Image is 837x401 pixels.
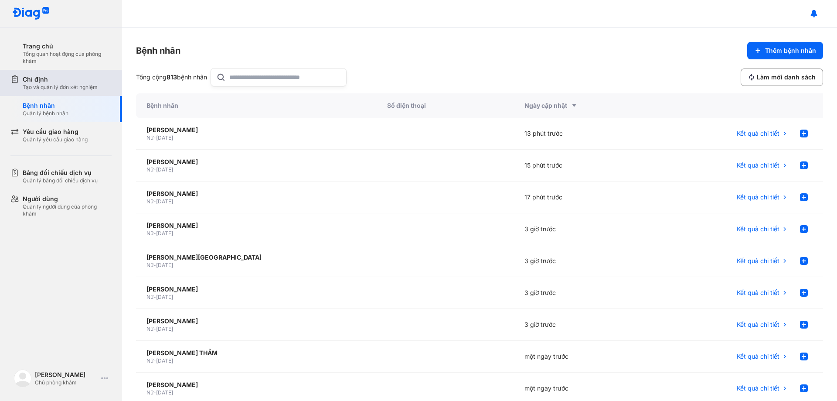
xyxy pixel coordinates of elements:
[136,93,377,118] div: Bệnh nhân
[146,198,153,205] span: Nữ
[146,380,366,389] div: [PERSON_NAME]
[156,198,173,205] span: [DATE]
[23,84,98,91] div: Tạo và quản lý đơn xét nghiệm
[23,168,98,177] div: Bảng đối chiếu dịch vụ
[23,136,88,143] div: Quản lý yêu cầu giao hàng
[156,357,173,364] span: [DATE]
[23,75,98,84] div: Chỉ định
[146,357,153,364] span: Nữ
[156,294,173,300] span: [DATE]
[156,134,173,141] span: [DATE]
[146,389,153,396] span: Nữ
[737,225,779,233] span: Kết quả chi tiết
[136,45,180,57] div: Bệnh nhân
[153,198,156,205] span: -
[146,166,153,173] span: Nữ
[146,326,153,332] span: Nữ
[146,285,366,294] div: [PERSON_NAME]
[737,320,779,329] span: Kết quả chi tiết
[741,69,823,86] button: Làm mới danh sách
[514,309,651,341] div: 3 giờ trước
[136,73,207,82] div: Tổng cộng bệnh nhân
[153,262,156,268] span: -
[737,384,779,393] span: Kết quả chi tiết
[23,203,112,217] div: Quản lý người dùng của phòng khám
[737,257,779,265] span: Kết quả chi tiết
[377,93,514,118] div: Số điện thoại
[146,221,366,230] div: [PERSON_NAME]
[146,126,366,134] div: [PERSON_NAME]
[737,161,779,170] span: Kết quả chi tiết
[737,193,779,202] span: Kết quả chi tiết
[765,46,816,55] span: Thêm bệnh nhân
[737,129,779,138] span: Kết quả chi tiết
[153,230,156,236] span: -
[23,51,112,65] div: Tổng quan hoạt động của phòng khám
[156,166,173,173] span: [DATE]
[146,253,366,262] div: [PERSON_NAME][GEOGRAPHIC_DATA]
[12,7,50,21] img: logo
[146,317,366,326] div: [PERSON_NAME]
[146,158,366,166] div: [PERSON_NAME]
[23,195,112,203] div: Người dùng
[153,134,156,141] span: -
[23,101,68,110] div: Bệnh nhân
[23,42,112,51] div: Trang chủ
[146,189,366,198] div: [PERSON_NAME]
[737,352,779,361] span: Kết quả chi tiết
[156,230,173,236] span: [DATE]
[757,73,816,82] span: Làm mới danh sách
[146,349,366,357] div: [PERSON_NAME] THẮM
[146,230,153,236] span: Nữ
[35,370,98,379] div: [PERSON_NAME]
[737,288,779,297] span: Kết quả chi tiết
[146,262,153,268] span: Nữ
[23,127,88,136] div: Yêu cầu giao hàng
[514,245,651,277] div: 3 giờ trước
[514,182,651,213] div: 17 phút trước
[514,150,651,182] div: 15 phút trước
[146,134,153,141] span: Nữ
[156,326,173,332] span: [DATE]
[153,357,156,364] span: -
[153,166,156,173] span: -
[23,110,68,117] div: Quản lý bệnh nhân
[524,100,641,111] div: Ngày cập nhật
[156,262,173,268] span: [DATE]
[514,341,651,373] div: một ngày trước
[23,177,98,184] div: Quản lý bảng đối chiếu dịch vụ
[747,42,823,59] button: Thêm bệnh nhân
[35,379,98,386] div: Chủ phòng khám
[514,118,651,150] div: 13 phút trước
[153,326,156,332] span: -
[146,294,153,300] span: Nữ
[156,389,173,396] span: [DATE]
[514,277,651,309] div: 3 giờ trước
[153,294,156,300] span: -
[14,370,31,387] img: logo
[153,389,156,396] span: -
[514,213,651,245] div: 3 giờ trước
[167,73,177,81] span: 813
